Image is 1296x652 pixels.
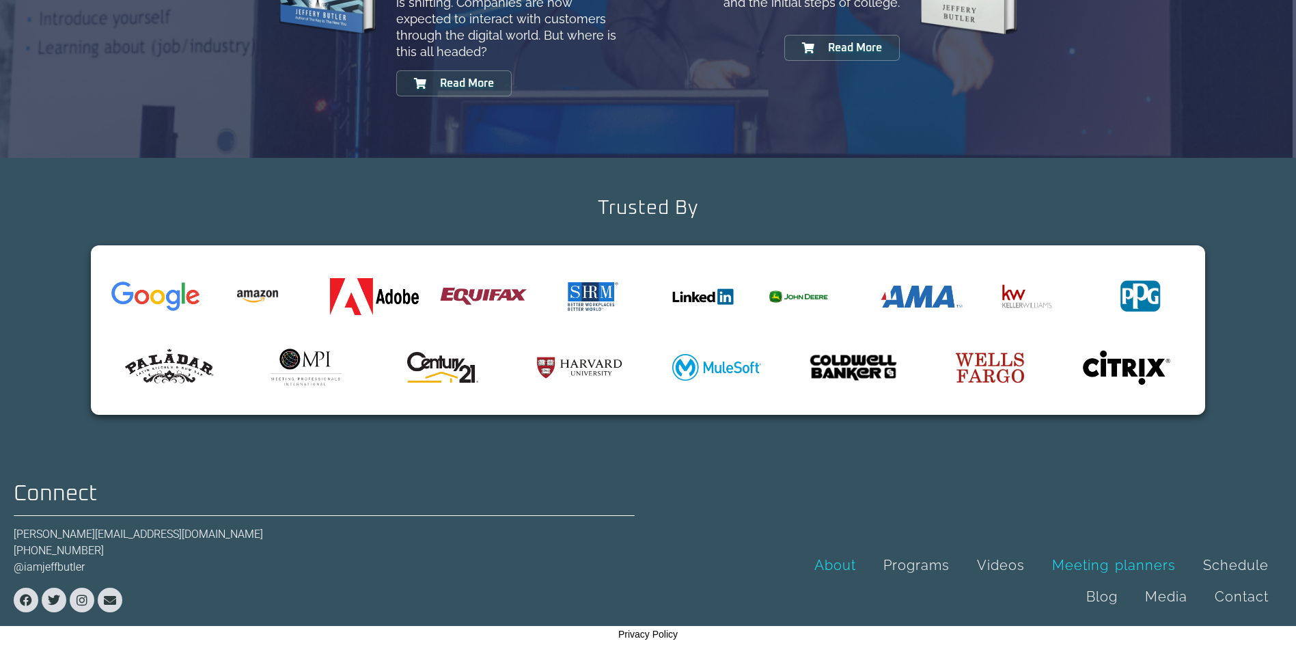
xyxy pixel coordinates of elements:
a: Media [1131,581,1201,612]
a: Read More [396,70,512,96]
a: Contact [1201,581,1282,612]
a: [PHONE_NUMBER] [14,544,104,557]
a: Privacy Policy [618,629,678,640]
a: [PERSON_NAME][EMAIL_ADDRESS][DOMAIN_NAME] [14,528,263,541]
h2: Connect [14,483,635,505]
a: About [801,549,870,581]
a: Read More [784,35,900,61]
a: Programs [870,549,963,581]
a: Blog [1073,581,1131,612]
span: Read More [828,42,882,53]
a: Meeting planners [1038,549,1189,581]
a: Schedule [1189,549,1282,581]
h2: Trusted By [598,199,698,218]
nav: Menu [744,549,1283,612]
a: @iamjeffbutler [14,560,85,573]
a: Videos [963,549,1038,581]
span: Read More [440,78,494,89]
